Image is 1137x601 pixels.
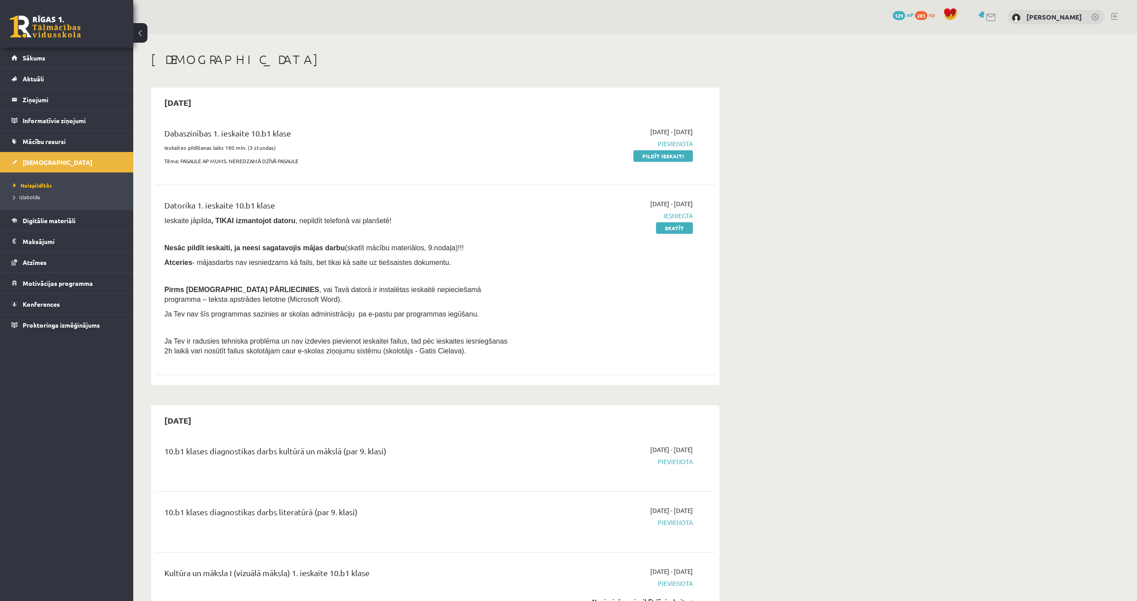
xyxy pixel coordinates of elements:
span: Aktuāli [23,75,44,83]
h2: [DATE] [155,410,200,431]
span: xp [929,11,934,18]
span: Sākums [23,54,45,62]
a: [PERSON_NAME] [1026,12,1082,21]
a: Rīgas 1. Tālmācības vidusskola [10,16,81,38]
span: Iesniegta [525,211,693,220]
span: Izlabotās [13,193,40,200]
span: Atzīmes [23,258,47,266]
a: Motivācijas programma [12,273,122,293]
span: 129 [893,11,905,20]
div: Kultūra un māksla I (vizuālā māksla) 1. ieskaite 10.b1 klase [164,567,512,583]
a: Atzīmes [12,252,122,272]
a: Neizpildītās [13,181,124,189]
a: Mācību resursi [12,131,122,152]
span: [DATE] - [DATE] [650,199,693,208]
span: Pievienota [525,457,693,466]
a: 129 mP [893,11,914,18]
span: Pievienota [525,139,693,148]
span: , vai Tavā datorā ir instalētas ieskaitē nepieciešamā programma – teksta apstrādes lietotne (Micr... [164,286,481,303]
a: 283 xp [915,11,939,18]
span: Mācību resursi [23,137,66,145]
legend: Ziņojumi [23,89,122,110]
a: Pildīt ieskaiti [633,150,693,162]
a: Sākums [12,48,122,68]
span: Pievienota [525,579,693,588]
img: Gustavs Gudonis [1012,13,1021,22]
span: Neizpildītās [13,182,52,189]
a: Maksājumi [12,231,122,252]
legend: Informatīvie ziņojumi [23,110,122,131]
span: [DATE] - [DATE] [650,506,693,515]
span: - mājasdarbs nav iesniedzams kā fails, bet tikai kā saite uz tiešsaistes dokumentu. [164,259,451,266]
a: Informatīvie ziņojumi [12,110,122,131]
p: Tēma: PASAULE AP MUMS. NEREDZAMĀ DZĪVĀ PASAULE [164,157,512,165]
h2: [DATE] [155,92,200,113]
span: [DATE] - [DATE] [650,127,693,136]
span: Motivācijas programma [23,279,93,287]
a: Konferences [12,294,122,314]
div: Datorika 1. ieskaite 10.b1 klase [164,199,512,216]
div: 10.b1 klases diagnostikas darbs literatūrā (par 9. klasi) [164,506,512,522]
legend: Maksājumi [23,231,122,252]
a: Aktuāli [12,68,122,89]
b: Atceries [164,259,192,266]
span: Konferences [23,300,60,308]
span: [DATE] - [DATE] [650,445,693,454]
a: Izlabotās [13,193,124,201]
span: [DATE] - [DATE] [650,567,693,576]
p: Ieskaites pildīšanas laiks 180 min. (3 stundas) [164,144,512,152]
span: mP [906,11,914,18]
span: Ja Tev nav šīs programmas sazinies ar skolas administrāciju pa e-pastu par programmas iegūšanu. [164,310,479,318]
span: Pirms [DEMOGRAPHIC_DATA] PĀRLIECINIES [164,286,319,293]
div: 10.b1 klases diagnostikas darbs kultūrā un mākslā (par 9. klasi) [164,445,512,461]
span: 283 [915,11,927,20]
a: Digitālie materiāli [12,210,122,231]
span: Nesāc pildīt ieskaiti, ja neesi sagatavojis mājas darbu [164,244,345,252]
span: Pievienota [525,518,693,527]
a: Proktoringa izmēģinājums [12,315,122,335]
a: [DEMOGRAPHIC_DATA] [12,152,122,172]
a: Ziņojumi [12,89,122,110]
span: Proktoringa izmēģinājums [23,321,100,329]
span: Ieskaite jāpilda , nepildīt telefonā vai planšetē! [164,217,391,224]
h1: [DEMOGRAPHIC_DATA] [151,52,720,67]
a: Skatīt [656,222,693,234]
b: , TIKAI izmantojot datoru [211,217,295,224]
span: (skatīt mācību materiālos, 9.nodaļa)!!! [345,244,464,252]
span: [DEMOGRAPHIC_DATA] [23,158,92,166]
span: Ja Tev ir radusies tehniska problēma un nav izdevies pievienot ieskaitei failus, tad pēc ieskaite... [164,337,508,355]
span: Digitālie materiāli [23,216,76,224]
div: Dabaszinības 1. ieskaite 10.b1 klase [164,127,512,144]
